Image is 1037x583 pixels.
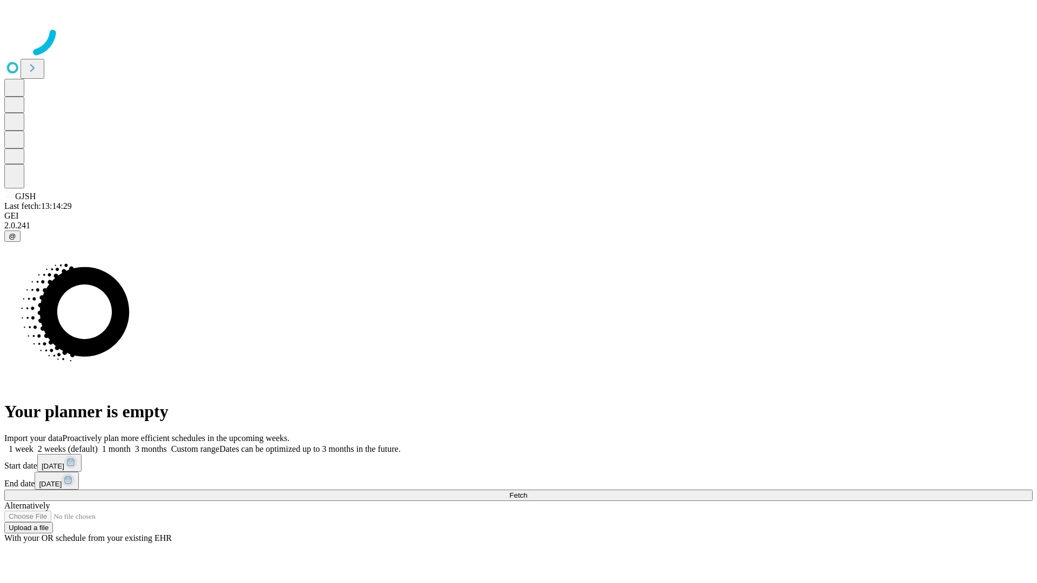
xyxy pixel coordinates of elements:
[4,201,72,211] span: Last fetch: 13:14:29
[9,444,33,453] span: 1 week
[15,192,36,201] span: GJSH
[171,444,219,453] span: Custom range
[219,444,400,453] span: Dates can be optimized up to 3 months in the future.
[37,454,82,472] button: [DATE]
[4,402,1033,422] h1: Your planner is empty
[39,480,62,488] span: [DATE]
[4,533,172,543] span: With your OR schedule from your existing EHR
[4,211,1033,221] div: GEI
[4,231,21,242] button: @
[102,444,131,453] span: 1 month
[4,490,1033,501] button: Fetch
[4,522,53,533] button: Upload a file
[4,433,63,443] span: Import your data
[4,472,1033,490] div: End date
[4,221,1033,231] div: 2.0.241
[509,491,527,499] span: Fetch
[38,444,98,453] span: 2 weeks (default)
[135,444,167,453] span: 3 months
[35,472,79,490] button: [DATE]
[4,501,50,510] span: Alternatively
[4,454,1033,472] div: Start date
[9,232,16,240] span: @
[42,462,64,470] span: [DATE]
[63,433,289,443] span: Proactively plan more efficient schedules in the upcoming weeks.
